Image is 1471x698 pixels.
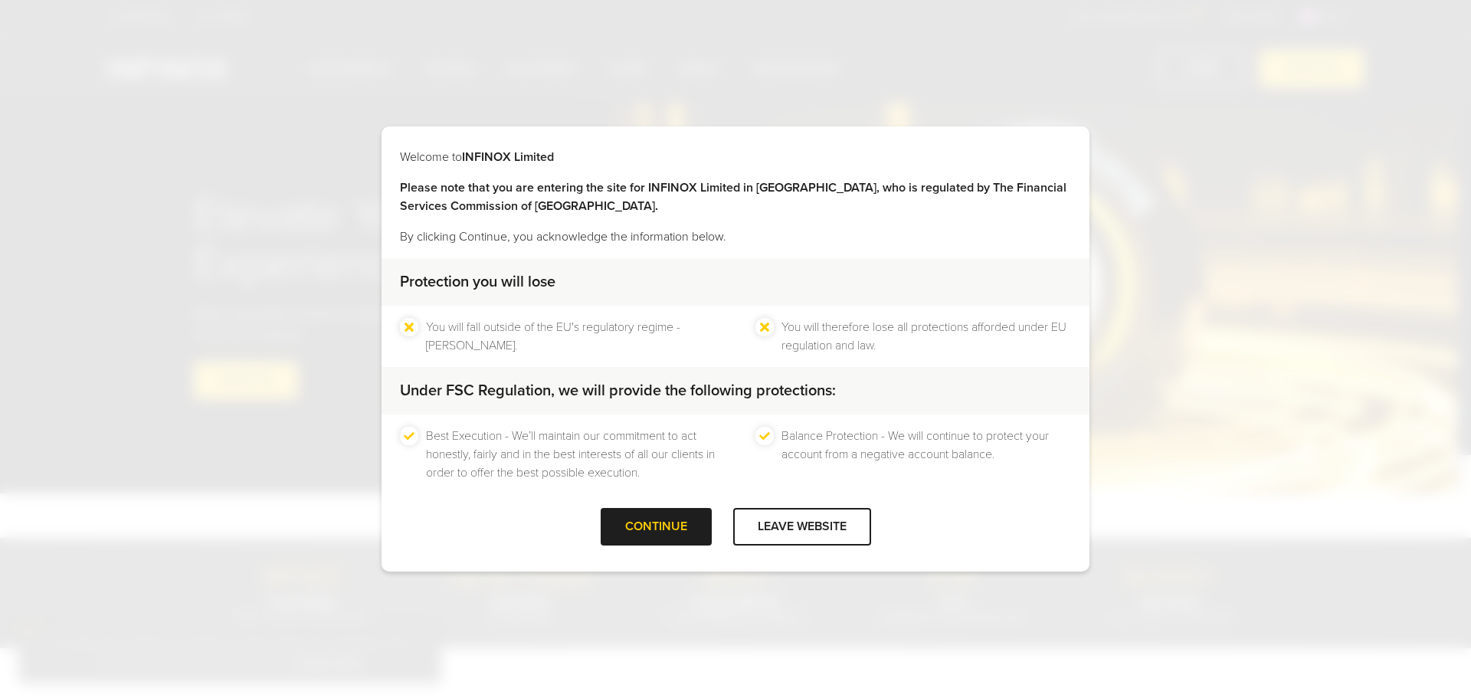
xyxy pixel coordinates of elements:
[601,508,712,546] div: CONTINUE
[400,382,836,400] strong: Under FSC Regulation, we will provide the following protections:
[781,427,1071,482] li: Balance Protection - We will continue to protect your account from a negative account balance.
[400,180,1066,214] strong: Please note that you are entering the site for INFINOX Limited in [GEOGRAPHIC_DATA], who is regul...
[400,228,1071,246] p: By clicking Continue, you acknowledge the information below.
[400,148,1071,166] p: Welcome to
[426,318,716,355] li: You will fall outside of the EU's regulatory regime - [PERSON_NAME].
[733,508,871,546] div: LEAVE WEBSITE
[462,149,554,165] strong: INFINOX Limited
[781,318,1071,355] li: You will therefore lose all protections afforded under EU regulation and law.
[426,427,716,482] li: Best Execution - We’ll maintain our commitment to act honestly, fairly and in the best interests ...
[400,273,555,291] strong: Protection you will lose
